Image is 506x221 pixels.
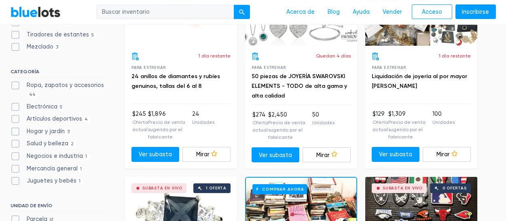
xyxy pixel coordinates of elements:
font: Oferta actual [373,119,388,132]
font: Precio de venta sugerido por el fabricante [268,120,305,140]
font: 1 [85,154,87,159]
font: $1,309 [388,110,406,117]
font: Acerca de [286,8,315,15]
a: Blog [321,4,346,20]
font: 1 día restante [439,53,471,59]
font: 100 [432,110,442,117]
font: Mezclado [27,43,53,50]
font: 4 [85,117,88,122]
font: 24 [192,110,199,117]
font: Salud y belleza [27,140,68,147]
font: Ver subasta [259,151,292,158]
font: Para estrenar [131,65,165,70]
font: 1 [79,178,80,184]
font: Negocios e industria [27,153,83,159]
font: Mirar [316,151,330,158]
a: Ayuda [346,4,376,20]
font: CATEGORÍA [11,69,39,74]
font: Vender [383,8,402,15]
a: Ver subasta [131,147,180,162]
font: 1 oferta [206,186,227,191]
input: Buscar inventario [97,5,234,19]
font: 3 [67,129,70,134]
font: Ayuda [353,8,370,15]
font: 50 [312,111,319,118]
font: Inscribirse [462,8,489,15]
font: Unidades [312,120,335,125]
font: 3 [56,45,58,50]
font: Mirar [436,151,450,158]
font: 5 [91,32,94,38]
font: $274 [252,111,266,118]
font: Subasta en vivo [142,186,182,191]
font: 1 [80,166,82,172]
a: Mirar [423,147,471,162]
font: Para estrenar [252,65,286,70]
font: 0 ofertas [442,186,467,191]
font: 2 [71,141,74,147]
font: Blog [328,8,340,15]
font: Comprar ahora [262,187,304,192]
a: Ver subasta [252,147,300,162]
a: Liquidación de joyería al por mayor [PERSON_NAME] [372,73,467,89]
font: Para estrenar [372,65,406,70]
font: Unidades [432,119,455,125]
font: Oferta actual [252,120,268,133]
font: Hogar y jardín [27,128,65,135]
font: Ver subasta [379,151,412,158]
font: Mercancía general [27,165,78,172]
font: Quedan 4 días [316,53,351,59]
font: 1 día restante [199,53,231,59]
font: 5 [60,104,62,110]
font: Subasta en vivo [383,186,423,191]
font: $245 [132,110,146,117]
a: 24 anillos de diamantes y rubíes genuinos, tallas del 6 al 8 [131,73,220,89]
a: Mirar [303,147,351,162]
a: Mirar [182,147,231,162]
font: Precio de venta sugerido por el fabricante [148,119,185,140]
font: 44 [29,92,36,97]
font: Tiradores de estantes [27,31,89,38]
font: Unidades [192,119,214,125]
font: Acceso [422,8,442,15]
font: Precio de venta sugerido por el fabricante [388,119,426,140]
font: Ropa, zapatos y accesorios [27,82,104,89]
a: Ver subasta [372,147,420,162]
font: $2,450 [268,111,287,118]
font: Artículos deportivos [27,115,82,122]
font: Juguetes y bebés [27,177,76,184]
font: Oferta actual [132,119,148,132]
font: Mirar [196,151,210,158]
a: Acceso [412,4,452,19]
a: 50 piezas de JOYERÍA SWAROVSKI ELEMENTS - TODO de alta gama y alta calidad [252,73,347,99]
font: $1,896 [148,110,166,117]
a: Inscribirse [455,4,496,19]
font: Electrónica [27,103,57,110]
font: Ver subasta [139,151,172,158]
a: Acerca de [280,4,321,20]
font: UNIDAD DE ENVÍO [11,203,52,208]
a: Vender [376,4,409,20]
font: $129 [373,110,385,117]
